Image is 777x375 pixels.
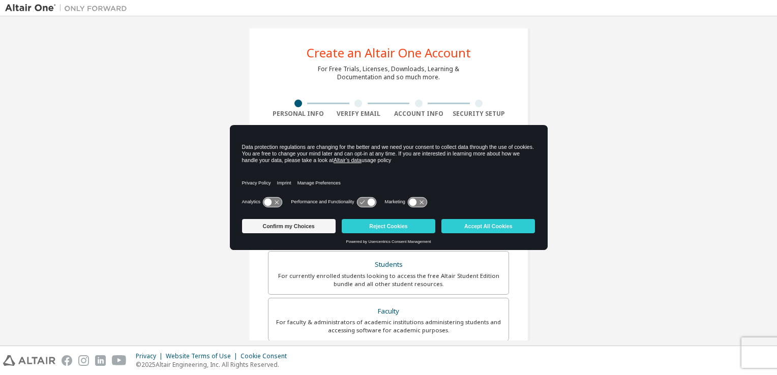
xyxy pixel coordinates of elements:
[136,352,166,360] div: Privacy
[328,110,389,118] div: Verify Email
[5,3,132,13] img: Altair One
[136,360,293,369] p: © 2025 Altair Engineering, Inc. All Rights Reserved.
[318,65,459,81] div: For Free Trials, Licenses, Downloads, Learning & Documentation and so much more.
[3,355,55,366] img: altair_logo.svg
[78,355,89,366] img: instagram.svg
[241,352,293,360] div: Cookie Consent
[275,272,502,288] div: For currently enrolled students looking to access the free Altair Student Edition bundle and all ...
[388,110,449,118] div: Account Info
[307,47,471,59] div: Create an Altair One Account
[275,304,502,319] div: Faculty
[166,352,241,360] div: Website Terms of Use
[112,355,127,366] img: youtube.svg
[275,258,502,272] div: Students
[268,110,328,118] div: Personal Info
[62,355,72,366] img: facebook.svg
[95,355,106,366] img: linkedin.svg
[449,110,510,118] div: Security Setup
[275,318,502,334] div: For faculty & administrators of academic institutions administering students and accessing softwa...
